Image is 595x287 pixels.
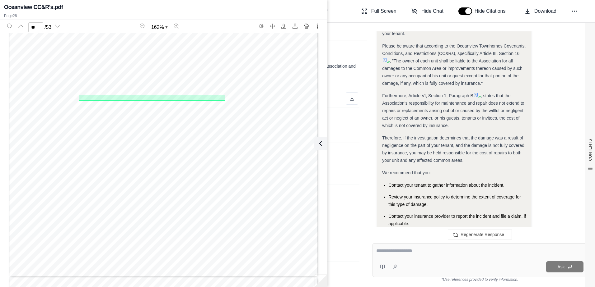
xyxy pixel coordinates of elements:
button: Next page [53,21,63,31]
span: Printed on [DATE] 9:57:14 AM [226,256,290,261]
span: Hide Chat [421,7,443,15]
button: Zoom document [149,22,170,32]
button: Zoom out [138,21,148,31]
span: , "The owner of each unit shall be liable to the Association for all damages to the Common Area o... [382,58,522,86]
button: Download [290,21,300,31]
span: Download [534,7,556,15]
span: Please be aware that according to the Oceanview Townhomes Covenants, Conditions, and Restrictions... [382,43,526,56]
span: Contact your insurance provider to report the incident and file a claim, if applicable. [388,214,526,226]
button: Regenerate Response [448,230,512,239]
button: Previous page [16,21,26,31]
button: Full screen [268,21,278,31]
div: *Use references provided to verify information. [372,277,588,282]
span: CONTENTS [588,139,593,161]
span: We are currently investigating the cause of the damage. Preliminary findings suggest that the dam... [382,16,526,36]
span: [GEOGRAPHIC_DATA],[GEOGRAPHIC_DATA] [33,256,137,261]
button: Print [301,21,311,31]
h2: Oceanview CC&R's.pdf [4,3,63,11]
span: Contact your tenant to gather information about the incident. [388,183,504,188]
button: Download as Excel [346,92,358,105]
input: Enter a page number [28,22,43,32]
span: Hide Citations [475,7,509,15]
button: Search [5,21,15,31]
button: Open file [279,21,289,31]
span: / 53 [45,24,51,31]
span: Regenerate Response [461,232,504,237]
button: Zoom in [171,21,181,31]
span: Review your insurance policy to determine the extent of coverage for this type of damage. [388,194,521,207]
span: Ask [557,264,565,269]
span: , states that the Association's responsibility for maintenance and repair does not extend to repa... [382,93,524,128]
button: Hide Chat [409,5,446,17]
button: Switch to the dark theme [256,21,266,31]
span: Furthermore, Article VI, Section 1, Paragraph B [382,93,473,98]
span: Therefore, if the investigation determines that the damage was a result of negligence on the part... [382,135,524,163]
span: Full Screen [371,7,396,15]
p: Page 28 [4,13,323,18]
button: Download [522,5,559,17]
span: Document: CCR 1990.28032 [33,263,92,268]
button: Full Screen [359,5,399,17]
span: We recommend that you: [382,170,431,175]
span: Page 28 of 48 [150,256,178,261]
span: 162 % [151,24,164,31]
button: Ask [546,261,583,272]
button: More actions [312,21,322,31]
